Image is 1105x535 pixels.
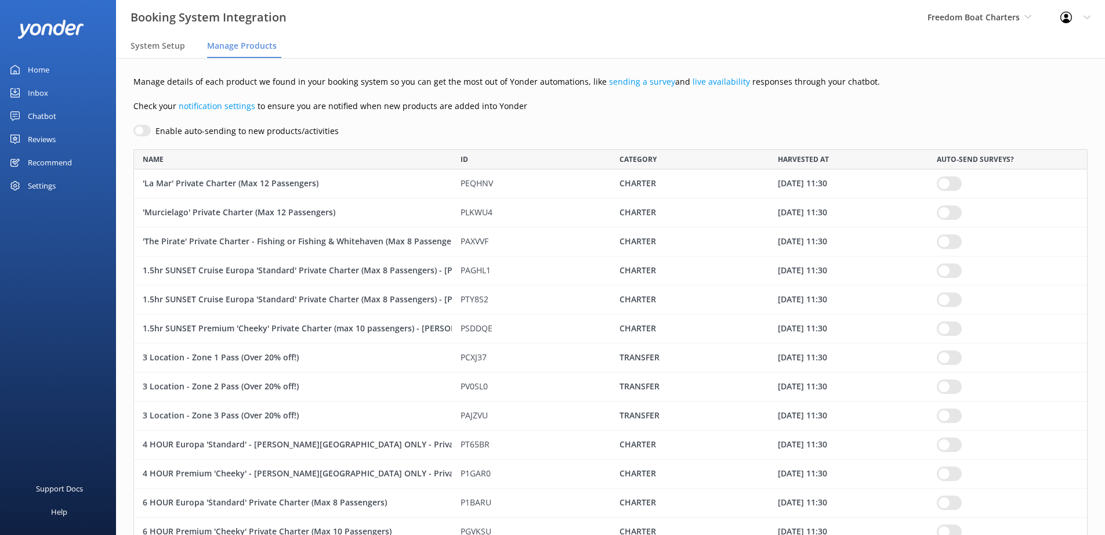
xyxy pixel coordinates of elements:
div: row [133,344,1088,373]
div: PAGHL1 [452,256,611,285]
div: 'The Pirate' Private Charter - Fishing or Fishing & Whitehaven (Max 8 Passengers) [134,227,452,256]
div: 18 Sep 25 11:30 [769,198,928,227]
h3: Booking System Integration [131,8,287,27]
div: 3 Location - Zone 3 Pass (Over 20% off!) [134,402,452,431]
span: Manage Products [207,40,277,52]
div: 1.5hr SUNSET Premium 'Cheeky' Private Charter (max 10 passengers) - HAMILTON ISLAND ONLY [134,315,452,344]
div: CHARTER [611,256,770,285]
div: row [133,227,1088,256]
div: CHARTER [611,169,770,198]
div: TRANSFER [611,373,770,402]
span: System Setup [131,40,185,52]
p: Check your to ensure you are notified when new products are added into Yonder [133,100,1088,113]
div: row [133,315,1088,344]
div: 18 Sep 25 11:30 [769,227,928,256]
label: Enable auto-sending to new products/activities [155,125,339,138]
div: 3 Location - Zone 2 Pass (Over 20% off!) [134,373,452,402]
span: NAME [143,154,164,165]
div: TRANSFER [611,344,770,373]
span: ID [461,154,468,165]
div: 18 Sep 25 11:30 [769,285,928,315]
a: sending a survey [609,76,675,87]
span: AUTO-SEND SURVEYS? [937,154,1014,165]
div: PTY8S2 [452,285,611,315]
div: row [133,373,1088,402]
div: row [133,256,1088,285]
div: 'La Mar' Private Charter (Max 12 Passengers) [134,169,452,198]
p: Manage details of each product we found in your booking system so you can get the most out of Yon... [133,75,1088,88]
div: row [133,169,1088,198]
div: Chatbot [28,104,56,128]
div: CHARTER [611,460,770,489]
img: yonder-white-logo.png [17,20,84,39]
span: CATEGORY [619,154,657,165]
div: 'Murcielago' Private Charter (Max 12 Passengers) [134,198,452,227]
div: Inbox [28,81,48,104]
div: 18 Sep 25 11:30 [769,344,928,373]
div: 18 Sep 25 11:30 [769,256,928,285]
div: 18 Sep 25 11:30 [769,460,928,489]
div: CHARTER [611,315,770,344]
div: PAXVVF [452,227,611,256]
div: 3 Location - Zone 1 Pass (Over 20% off!) [134,344,452,373]
div: row [133,402,1088,431]
div: row [133,285,1088,315]
div: 18 Sep 25 11:30 [769,169,928,198]
div: CHARTER [611,489,770,518]
div: PCXJ37 [452,344,611,373]
div: 1.5hr SUNSET Cruise Europa 'Standard' Private Charter (Max 8 Passengers) - HAMILTON ISLAND ONLY [134,256,452,285]
div: PSDDQE [452,315,611,344]
div: 4 HOUR Premium 'Cheeky' - HAMILTON ISLAND ONLY - Private Charter (Max 10 Passengers) [134,460,452,489]
div: P1BARU [452,489,611,518]
a: notification settings [179,100,255,111]
div: Settings [28,174,56,197]
div: CHARTER [611,285,770,315]
div: Recommend [28,151,72,174]
div: 18 Sep 25 11:30 [769,373,928,402]
span: Freedom Boat Charters [928,12,1020,23]
div: row [133,489,1088,518]
div: TRANSFER [611,402,770,431]
div: PLKWU4 [452,198,611,227]
div: row [133,460,1088,489]
div: 18 Sep 25 11:30 [769,489,928,518]
div: Support Docs [36,477,83,500]
div: Help [51,500,67,523]
div: P1GAR0 [452,460,611,489]
div: Home [28,58,49,81]
span: HARVESTED AT [778,154,829,165]
div: 1.5hr SUNSET Cruise Europa 'Standard' Private Charter (Max 8 Passengers) - HAMILTON ISLAND ONLY [134,285,452,315]
div: 18 Sep 25 11:30 [769,315,928,344]
div: 4 HOUR Europa 'Standard' - HAMILTON ISLAND ONLY - Private Charter (Max 8 Passengers) [134,431,452,460]
div: PT65BR [452,431,611,460]
div: PAJZVU [452,402,611,431]
div: CHARTER [611,227,770,256]
a: live availability [693,76,750,87]
div: row [133,198,1088,227]
div: CHARTER [611,431,770,460]
div: Reviews [28,128,56,151]
div: 18 Sep 25 11:30 [769,402,928,431]
div: 6 HOUR Europa 'Standard' Private Charter (Max 8 Passengers) [134,489,452,518]
div: PEQHNV [452,169,611,198]
div: 18 Sep 25 11:30 [769,431,928,460]
div: row [133,431,1088,460]
div: PV0SL0 [452,373,611,402]
div: CHARTER [611,198,770,227]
